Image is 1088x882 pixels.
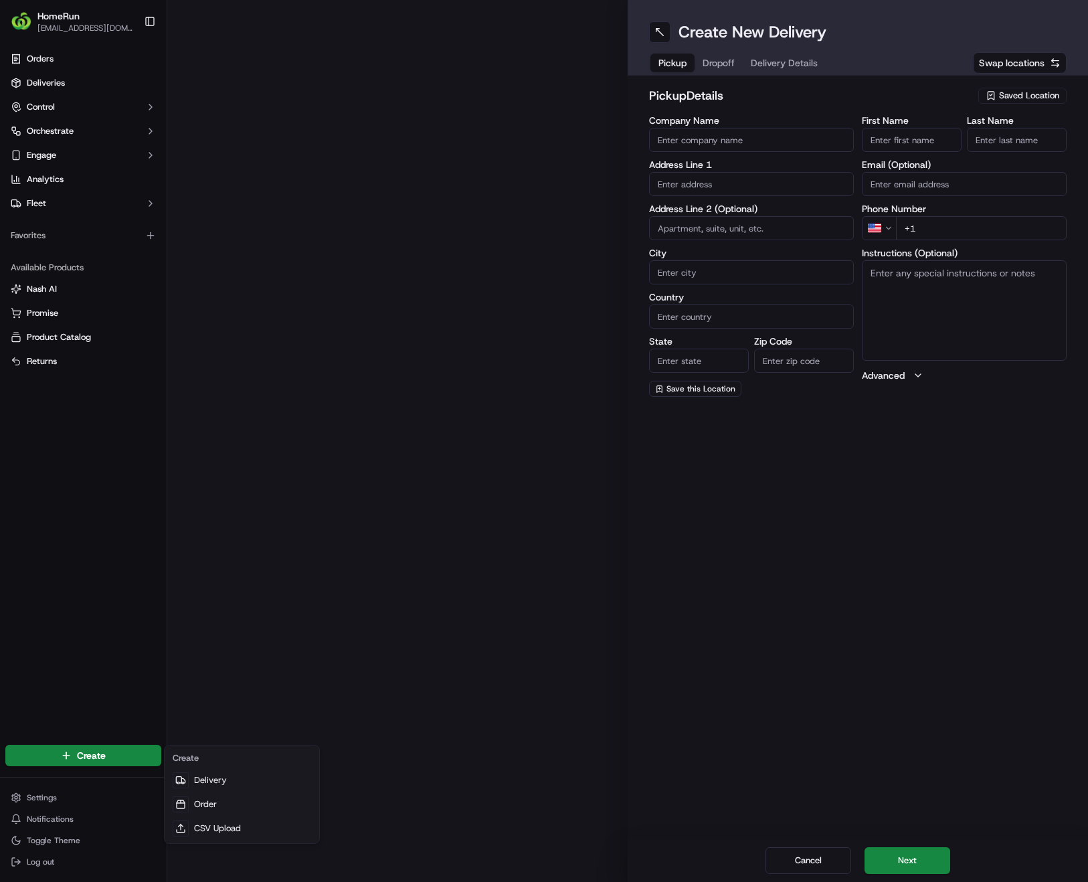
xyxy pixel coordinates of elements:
[27,814,74,824] span: Notifications
[649,337,749,346] label: State
[27,283,57,295] span: Nash AI
[999,90,1059,102] span: Saved Location
[979,56,1045,70] span: Swap locations
[649,349,749,373] input: Enter state
[649,86,970,105] h2: pickup Details
[27,857,54,867] span: Log out
[167,792,316,816] a: Order
[27,53,54,65] span: Orders
[649,116,854,125] label: Company Name
[649,216,854,240] input: Apartment, suite, unit, etc.
[27,835,80,846] span: Toggle Theme
[754,337,854,346] label: Zip Code
[37,23,133,33] span: [EMAIL_ADDRESS][DOMAIN_NAME]
[167,816,316,841] a: CSV Upload
[27,307,58,319] span: Promise
[649,128,854,152] input: Enter company name
[703,56,735,70] span: Dropoff
[27,173,64,185] span: Analytics
[862,369,905,382] label: Advanced
[167,748,316,768] div: Create
[751,56,818,70] span: Delivery Details
[167,768,316,792] a: Delivery
[967,128,1067,152] input: Enter last name
[862,160,1067,169] label: Email (Optional)
[678,21,826,43] h1: Create New Delivery
[5,257,161,278] div: Available Products
[649,248,854,258] label: City
[862,204,1067,213] label: Phone Number
[11,11,32,32] img: HomeRun
[896,216,1067,240] input: Enter phone number
[27,331,91,343] span: Product Catalog
[649,160,854,169] label: Address Line 1
[27,792,57,803] span: Settings
[649,204,854,213] label: Address Line 2 (Optional)
[862,116,962,125] label: First Name
[754,349,854,373] input: Enter zip code
[649,292,854,302] label: Country
[77,749,106,762] span: Create
[765,847,851,874] button: Cancel
[658,56,687,70] span: Pickup
[649,172,854,196] input: Enter address
[37,9,80,23] span: HomeRun
[666,383,735,394] span: Save this Location
[862,128,962,152] input: Enter first name
[967,116,1067,125] label: Last Name
[649,260,854,284] input: Enter city
[27,101,55,113] span: Control
[865,847,950,874] button: Next
[5,225,161,246] div: Favorites
[649,304,854,329] input: Enter country
[27,125,74,137] span: Orchestrate
[27,149,56,161] span: Engage
[27,355,57,367] span: Returns
[862,172,1067,196] input: Enter email address
[27,77,65,89] span: Deliveries
[862,248,1067,258] label: Instructions (Optional)
[27,197,46,209] span: Fleet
